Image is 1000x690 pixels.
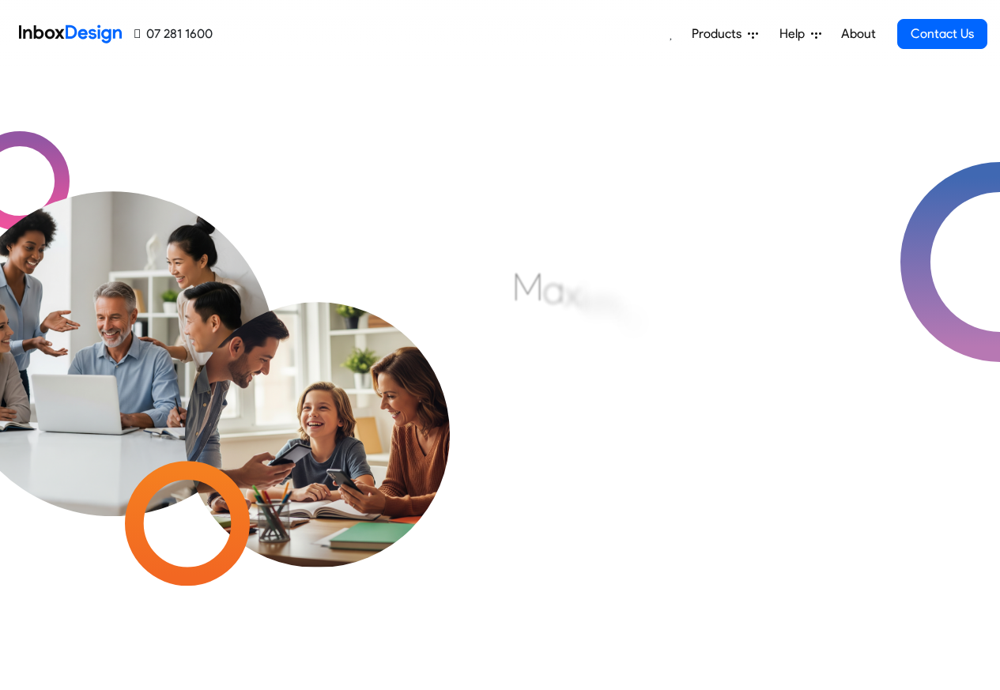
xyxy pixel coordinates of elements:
div: m [587,280,618,327]
a: Products [685,18,764,50]
div: M [512,263,543,311]
span: Products [692,25,748,43]
div: i [580,274,587,322]
div: a [543,266,564,314]
div: i [618,286,625,334]
div: s [625,293,641,341]
a: Contact Us [897,19,987,49]
div: i [641,302,647,349]
div: x [564,270,580,317]
span: Help [779,25,811,43]
a: 07 281 1600 [134,25,213,43]
a: About [836,18,880,50]
a: Help [773,18,828,50]
div: Maximising Efficient & Engagement, Connecting Schools, Families, and Students. [512,261,896,498]
img: parents_with_child.png [152,236,483,567]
